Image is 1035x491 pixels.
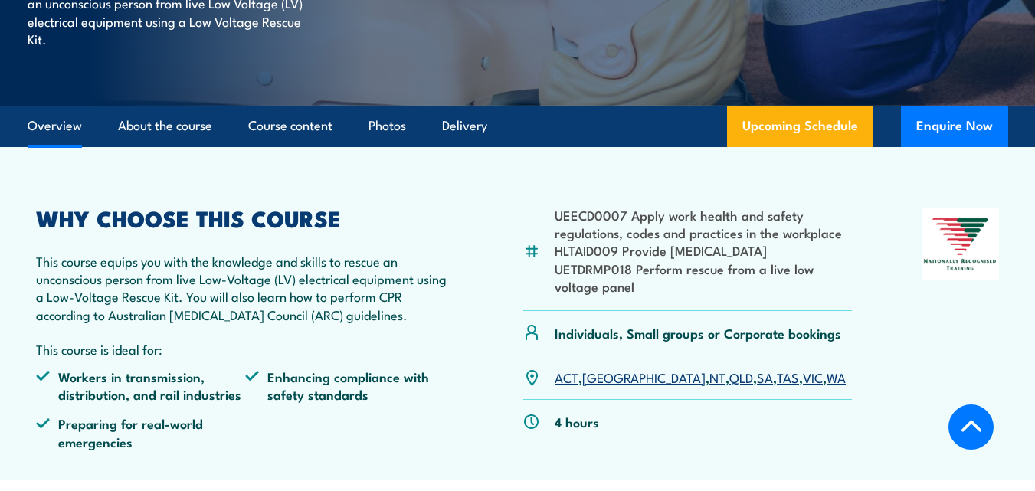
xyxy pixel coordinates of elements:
a: Course content [248,106,332,146]
p: 4 hours [555,413,599,430]
a: About the course [118,106,212,146]
a: ACT [555,368,578,386]
h2: WHY CHOOSE THIS COURSE [36,208,454,227]
a: TAS [777,368,799,386]
p: , , , , , , , [555,368,846,386]
li: Preparing for real-world emergencies [36,414,245,450]
li: Workers in transmission, distribution, and rail industries [36,368,245,404]
a: [GEOGRAPHIC_DATA] [582,368,706,386]
p: This course equips you with the knowledge and skills to rescue an unconscious person from live Lo... [36,252,454,324]
a: Overview [28,106,82,146]
li: HLTAID009 Provide [MEDICAL_DATA] [555,241,852,259]
p: This course is ideal for: [36,340,454,358]
a: QLD [729,368,753,386]
li: UEECD0007 Apply work health and safety regulations, codes and practices in the workplace [555,206,852,242]
a: Delivery [442,106,487,146]
li: Enhancing compliance with safety standards [245,368,454,404]
a: Photos [368,106,406,146]
li: UETDRMP018 Perform rescue from a live low voltage panel [555,260,852,296]
a: SA [757,368,773,386]
p: Individuals, Small groups or Corporate bookings [555,324,841,342]
a: VIC [803,368,823,386]
a: NT [709,368,725,386]
a: Upcoming Schedule [727,106,873,147]
button: Enquire Now [901,106,1008,147]
img: Nationally Recognised Training logo. [922,208,999,280]
a: WA [827,368,846,386]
